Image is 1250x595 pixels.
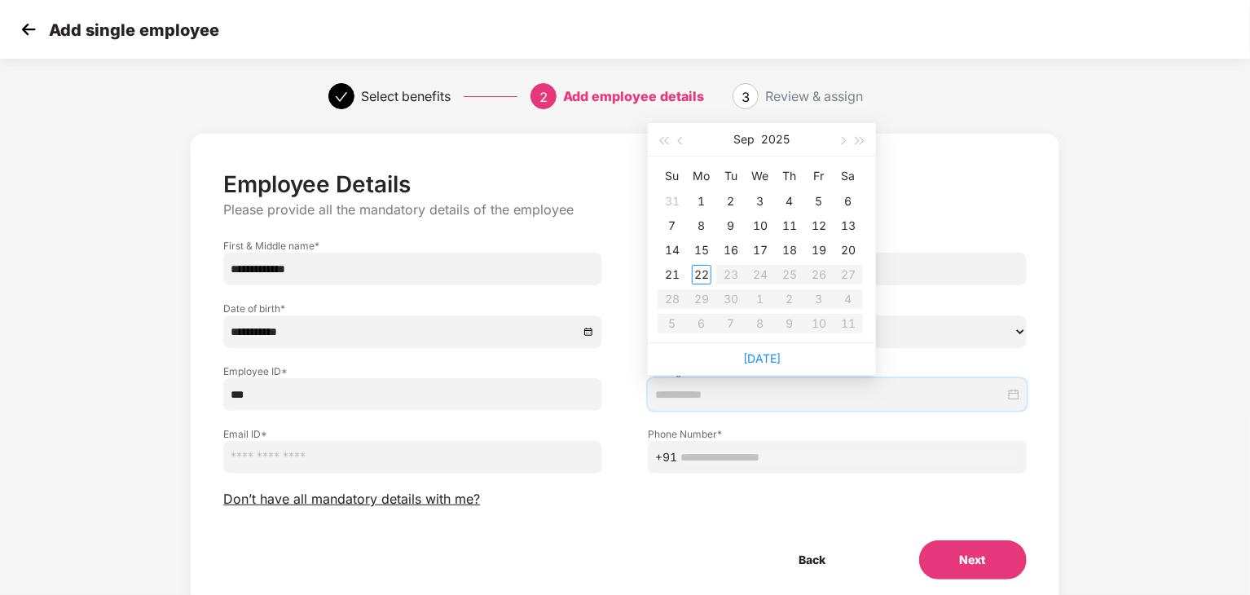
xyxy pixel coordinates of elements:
[16,17,41,42] img: svg+xml;base64,PHN2ZyB4bWxucz0iaHR0cDovL3d3dy53My5vcmcvMjAwMC9zdmciIHdpZHRoPSIzMCIgaGVpZ2h0PSIzMC...
[687,214,716,238] td: 2025-09-08
[746,163,775,189] th: We
[655,448,677,466] span: +91
[662,192,682,211] div: 31
[658,189,687,214] td: 2025-08-31
[746,238,775,262] td: 2025-09-17
[716,238,746,262] td: 2025-09-16
[721,240,741,260] div: 16
[765,83,863,109] div: Review & assign
[834,214,863,238] td: 2025-09-13
[658,262,687,287] td: 2025-09-21
[804,163,834,189] th: Fr
[692,240,711,260] div: 15
[716,189,746,214] td: 2025-09-02
[658,214,687,238] td: 2025-09-07
[223,239,602,253] label: First & Middle name
[223,201,1026,218] p: Please provide all the mandatory details of the employee
[692,265,711,284] div: 22
[648,427,1027,441] label: Phone Number
[687,238,716,262] td: 2025-09-15
[775,163,804,189] th: Th
[834,163,863,189] th: Sa
[834,189,863,214] td: 2025-09-06
[775,214,804,238] td: 2025-09-11
[692,216,711,236] div: 8
[804,238,834,262] td: 2025-09-19
[687,262,716,287] td: 2025-09-22
[662,240,682,260] div: 14
[223,302,602,315] label: Date of birth
[775,189,804,214] td: 2025-09-04
[809,240,829,260] div: 19
[804,214,834,238] td: 2025-09-12
[687,163,716,189] th: Mo
[687,189,716,214] td: 2025-09-01
[563,83,704,109] div: Add employee details
[838,216,858,236] div: 13
[750,240,770,260] div: 17
[361,83,451,109] div: Select benefits
[759,540,867,580] button: Back
[658,238,687,262] td: 2025-09-14
[223,170,1026,198] p: Employee Details
[804,189,834,214] td: 2025-09-05
[662,216,682,236] div: 7
[838,192,858,211] div: 6
[746,214,775,238] td: 2025-09-10
[743,351,781,365] a: [DATE]
[780,192,799,211] div: 4
[223,427,602,441] label: Email ID
[750,192,770,211] div: 3
[223,364,602,378] label: Employee ID
[734,123,755,156] button: Sep
[716,214,746,238] td: 2025-09-09
[750,216,770,236] div: 10
[223,491,480,508] span: Don’t have all mandatory details with me?
[721,192,741,211] div: 2
[539,89,548,105] span: 2
[746,189,775,214] td: 2025-09-03
[49,20,219,40] p: Add single employee
[692,192,711,211] div: 1
[780,240,799,260] div: 18
[834,238,863,262] td: 2025-09-20
[809,216,829,236] div: 12
[780,216,799,236] div: 11
[721,216,741,236] div: 9
[762,123,790,156] button: 2025
[716,163,746,189] th: Tu
[658,163,687,189] th: Su
[662,265,682,284] div: 21
[335,90,348,104] span: check
[742,89,750,105] span: 3
[919,540,1027,580] button: Next
[838,240,858,260] div: 20
[809,192,829,211] div: 5
[775,238,804,262] td: 2025-09-18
